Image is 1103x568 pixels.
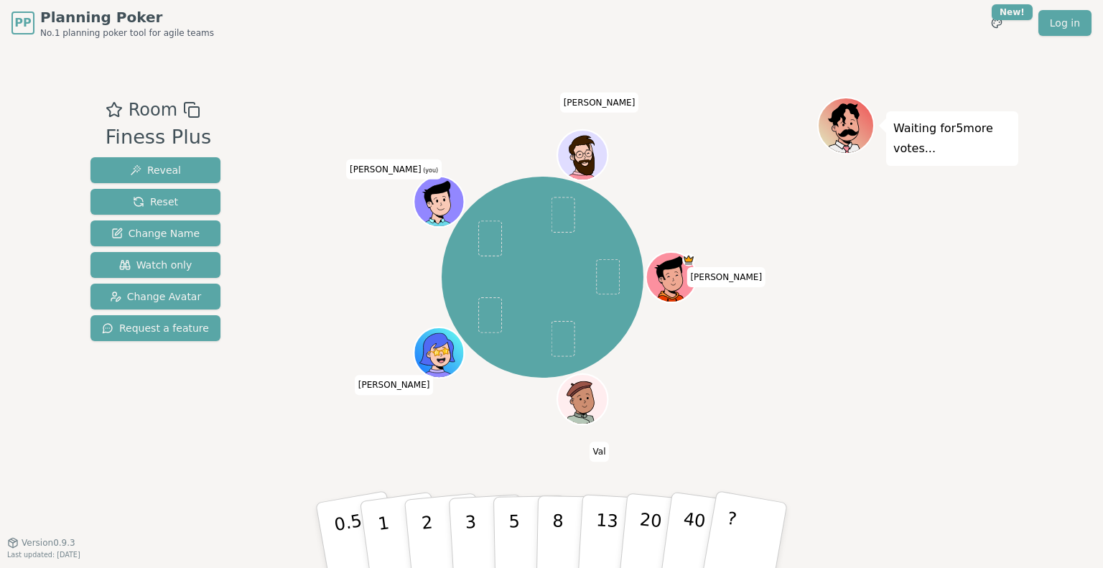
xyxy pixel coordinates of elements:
button: Request a feature [90,315,220,341]
button: Reset [90,189,220,215]
span: Click to change your name [355,375,434,395]
p: Waiting for 5 more votes... [893,118,1011,159]
a: Log in [1038,10,1092,36]
span: Click to change your name [346,159,442,179]
a: PPPlanning PokerNo.1 planning poker tool for agile teams [11,7,214,39]
button: Change Name [90,220,220,246]
button: Click to change your avatar [415,178,462,225]
button: Reveal [90,157,220,183]
div: New! [992,4,1033,20]
span: Reveal [130,163,181,177]
span: Click to change your name [687,267,765,287]
span: Change Avatar [110,289,202,304]
button: Add as favourite [106,97,123,123]
span: Last updated: [DATE] [7,551,80,559]
span: Reset [133,195,178,209]
span: Planning Poker [40,7,214,27]
span: Clement is the host [682,253,695,266]
button: Version0.9.3 [7,537,75,549]
span: Click to change your name [560,93,639,113]
span: Request a feature [102,321,209,335]
span: (you) [422,167,439,173]
span: Room [129,97,177,123]
button: New! [984,10,1010,36]
span: Click to change your name [590,442,610,462]
span: No.1 planning poker tool for agile teams [40,27,214,39]
button: Change Avatar [90,284,220,309]
span: Change Name [111,226,200,241]
button: Watch only [90,252,220,278]
span: Version 0.9.3 [22,537,75,549]
span: PP [14,14,31,32]
div: Finess Plus [106,123,212,152]
span: Watch only [119,258,192,272]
